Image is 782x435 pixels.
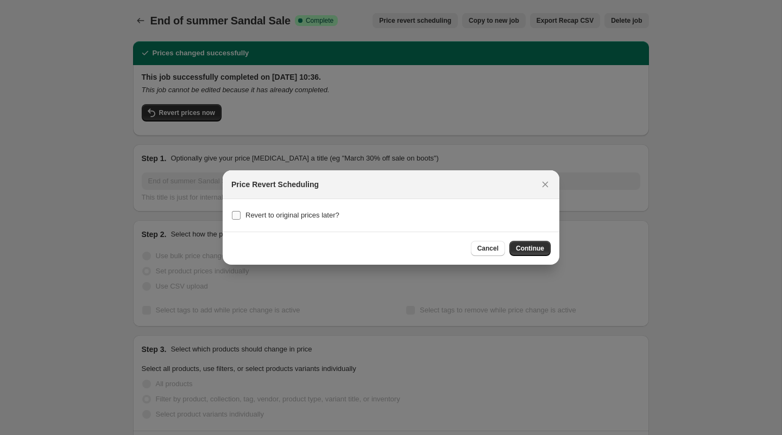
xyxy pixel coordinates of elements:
button: Cancel [471,241,505,256]
span: Revert to original prices later? [245,211,339,219]
span: Cancel [477,244,499,253]
h2: Price Revert Scheduling [231,179,319,190]
button: Close [538,177,553,192]
button: Continue [509,241,551,256]
span: Continue [516,244,544,253]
